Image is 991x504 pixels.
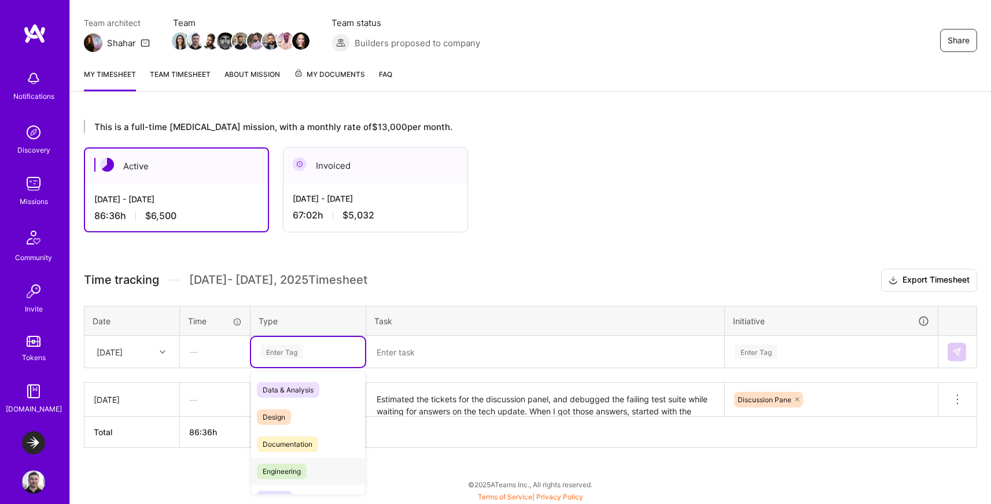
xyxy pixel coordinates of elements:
th: $6,500 [250,417,366,448]
a: FAQ [379,68,392,91]
a: Terms of Service [478,492,532,501]
textarea: Estimated the tickets for the discussion panel, and debugged the failing test suite while waiting... [367,384,723,416]
img: Active [100,158,114,172]
div: Active [85,149,268,184]
a: Team Member Avatar [293,31,308,51]
img: Team Architect [84,34,102,52]
a: Team Member Avatar [233,31,248,51]
span: | [478,492,583,501]
a: About Mission [224,68,280,91]
div: Missions [20,195,48,207]
span: Design [257,409,291,425]
span: Team architect [84,17,150,29]
a: Team Member Avatar [263,31,278,51]
th: Type [250,306,366,336]
div: This is a full-time [MEDICAL_DATA] mission, with a monthly rate of $13,000 per month. [84,120,926,134]
span: Team status [331,17,480,29]
img: bell [22,67,45,90]
button: Share [940,29,977,52]
img: Invoiced [293,157,307,171]
img: guide book [22,380,45,403]
img: Team Member Avatar [247,32,264,50]
div: — [180,384,250,415]
img: Invite [22,280,45,303]
div: 67:02 h [293,209,458,221]
div: Shahar [107,37,136,49]
i: icon Download [889,275,898,287]
span: Share [948,35,970,46]
div: [DATE] [94,394,170,406]
a: Team Member Avatar [278,31,293,51]
span: My Documents [294,68,365,81]
img: Team Member Avatar [187,32,204,50]
img: Team Member Avatar [172,32,189,50]
span: $6,500 [145,210,176,222]
a: My Documents [294,68,365,91]
div: [DATE] [97,346,123,358]
div: Tokens [22,351,46,364]
span: Team [173,17,308,29]
div: [DOMAIN_NAME] [6,403,62,415]
img: LaunchDarkly: Experimentation Delivery Team [22,431,45,454]
span: Discussion Pane [738,395,791,404]
img: Team Member Avatar [217,32,234,50]
img: Team Member Avatar [292,32,310,50]
img: discovery [22,121,45,144]
div: Time [188,315,242,327]
a: Team Member Avatar [248,31,263,51]
img: Team Member Avatar [232,32,249,50]
a: Team Member Avatar [218,31,233,51]
div: [DATE] - [DATE] [293,192,458,205]
i: icon Mail [141,38,150,47]
img: Team Member Avatar [277,32,294,50]
th: Task [366,306,725,336]
div: 86:36 h [94,210,259,222]
span: [DATE] - [DATE] , 2025 Timesheet [189,273,367,287]
span: Time tracking [84,273,159,287]
a: My timesheet [84,68,136,91]
span: Builders proposed to company [355,37,480,49]
th: Total [84,417,180,448]
div: Enter Tag [260,343,303,361]
i: icon Chevron [160,349,165,355]
div: Enter Tag [735,343,778,361]
img: Community [20,224,47,251]
a: Privacy Policy [536,492,583,501]
div: © 2025 ATeams Inc., All rights reserved. [69,470,991,499]
a: Team timesheet [150,68,211,91]
a: Team Member Avatar [203,31,218,51]
span: Documentation [257,436,318,452]
img: Submit [952,347,961,357]
div: [DATE] - [DATE] [94,193,259,205]
span: $5,032 [342,209,374,221]
button: Export Timesheet [881,269,977,292]
div: Invoiced [283,148,467,183]
span: Engineering [257,464,307,479]
div: Notifications [13,90,54,102]
div: Discovery [17,144,50,156]
th: Date [84,306,180,336]
div: Community [15,251,52,264]
div: — [180,336,249,367]
a: Team Member Avatar [188,31,203,51]
img: Team Member Avatar [262,32,279,50]
img: teamwork [22,172,45,195]
span: Data & Analysis [257,382,319,398]
img: tokens [27,336,40,347]
img: Team Member Avatar [202,32,219,50]
img: logo [23,23,46,44]
img: Builders proposed to company [331,34,350,52]
a: LaunchDarkly: Experimentation Delivery Team [19,431,48,454]
div: Invite [25,303,43,315]
div: Initiative [733,314,930,328]
img: User Avatar [22,470,45,494]
th: 86:36h [180,417,250,448]
a: Team Member Avatar [173,31,188,51]
a: User Avatar [19,470,48,494]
